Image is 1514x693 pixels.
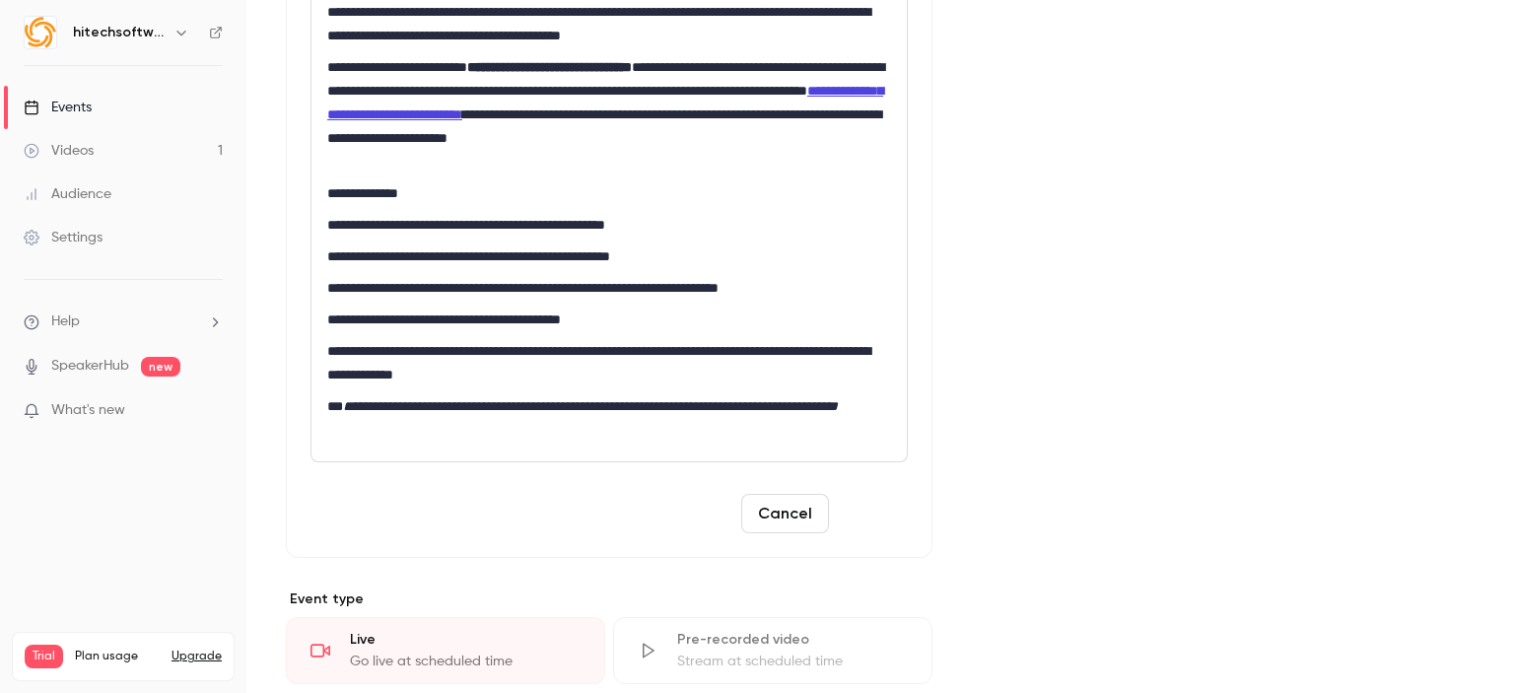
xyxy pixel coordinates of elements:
[141,357,180,377] span: new
[24,228,103,247] div: Settings
[837,494,908,533] button: Save
[286,589,932,609] p: Event type
[75,649,160,664] span: Plan usage
[677,652,908,671] div: Stream at scheduled time
[73,23,166,42] h6: hitechsoftware
[25,17,56,48] img: hitechsoftware
[51,312,80,332] span: Help
[350,652,581,671] div: Go live at scheduled time
[51,400,125,421] span: What's new
[24,98,92,117] div: Events
[199,402,223,420] iframe: Noticeable Trigger
[741,494,829,533] button: Cancel
[286,617,605,684] div: LiveGo live at scheduled time
[350,630,581,650] div: Live
[24,141,94,161] div: Videos
[24,184,111,204] div: Audience
[613,617,932,684] div: Pre-recorded videoStream at scheduled time
[25,645,63,668] span: Trial
[51,356,129,377] a: SpeakerHub
[172,649,222,664] button: Upgrade
[677,630,908,650] div: Pre-recorded video
[24,312,223,332] li: help-dropdown-opener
